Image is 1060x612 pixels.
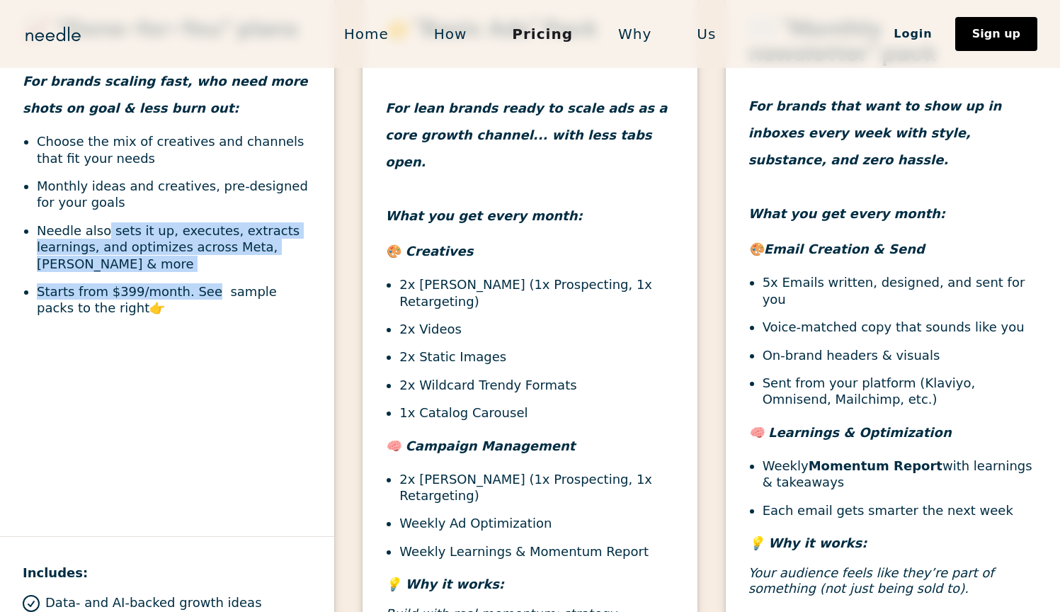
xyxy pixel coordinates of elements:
h4: Includes: [23,560,312,586]
em: 🧠 Learnings & Optimization [748,425,952,440]
a: Sign up [955,17,1037,51]
strong: 👉 [149,300,165,315]
li: 2x Videos [399,321,674,337]
li: Weekly Ad Optimization [399,515,674,531]
em: Your audience feels like they’re part of something (not just being sold to). [748,565,994,596]
em: 💡 Why it works: [748,535,867,550]
a: Us [674,19,739,49]
a: Home [321,19,411,49]
a: How [411,19,490,49]
a: Login [871,22,955,46]
em: 🎨 [748,242,764,256]
li: Sent from your platform (Klaviyo, Omnisend, Mailchimp, etc.) [763,375,1037,408]
li: Each email gets smarter the next week [763,502,1037,518]
li: 2x [PERSON_NAME] (1x Prospecting, 1x Retargeting) [399,471,674,504]
em: 🧠 Campaign Management [385,438,575,453]
a: Pricing [489,19,595,49]
li: Voice-matched copy that sounds like you [763,319,1037,335]
a: Why [595,19,674,49]
li: 2x [PERSON_NAME] (1x Prospecting, 1x Retargeting) [399,276,674,310]
em: For lean brands ready to scale ads as a core growth channel... with less tabs open. What you get ... [385,101,667,223]
div: Sign up [972,28,1020,40]
li: Needle also sets it up, executes, extracts learnings, and optimizes across Meta, [PERSON_NAME] & ... [37,222,312,272]
em: 🎨 Creatives [385,244,473,259]
li: Weekly Learnings & Momentum Report [399,543,674,560]
li: 2x Wildcard Trendy Formats [399,377,674,393]
li: Monthly ideas and creatives, pre-designed for your goals [37,178,312,211]
li: Choose the mix of creatives and channels that fit your needs [37,133,312,166]
li: 2x Static Images [399,348,674,365]
strong: Momentum Report [809,458,942,473]
li: Weekly with learnings & takeaways [763,458,1037,491]
li: 5x Emails written, designed, and sent for you [763,274,1037,307]
em: For brands scaling fast, who need more shots on goal & less burn out: [23,74,308,115]
li: On-brand headers & visuals [763,347,1037,363]
em: For brands that want to show up in inboxes every week with style, substance, and zero hassle. Wha... [748,98,1002,221]
li: 1x Catalog Carousel [399,404,674,421]
em: Email Creation & Send [764,242,925,256]
em: 💡 Why it works: [385,577,504,591]
p: Data- and AI-backed growth ideas [45,595,262,611]
li: Starts from $399/month. See sample packs to the right [37,283,312,317]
